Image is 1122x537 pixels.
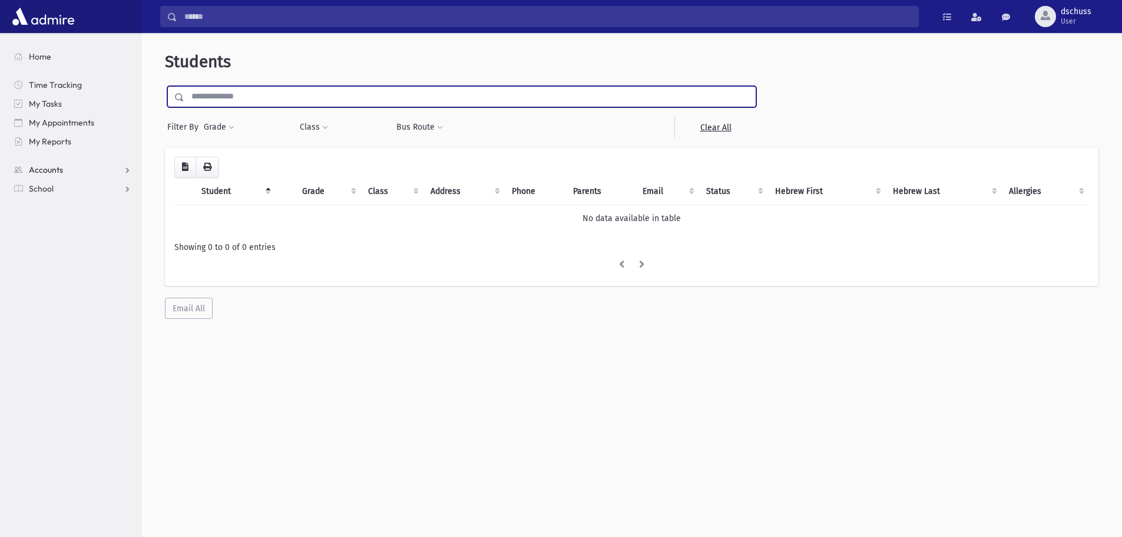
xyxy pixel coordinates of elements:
[194,178,276,205] th: Student: activate to sort column descending
[5,94,141,113] a: My Tasks
[196,157,219,178] button: Print
[1061,7,1091,17] span: dschuss
[29,164,63,175] span: Accounts
[5,179,141,198] a: School
[5,132,141,151] a: My Reports
[174,205,1089,232] td: No data available in table
[167,121,203,133] span: Filter By
[361,178,423,205] th: Class: activate to sort column ascending
[299,117,329,138] button: Class
[29,136,71,147] span: My Reports
[165,298,213,319] button: Email All
[165,52,231,71] span: Students
[1002,178,1089,205] th: Allergies: activate to sort column ascending
[29,80,82,90] span: Time Tracking
[5,47,141,66] a: Home
[295,178,361,205] th: Grade: activate to sort column ascending
[174,241,1089,253] div: Showing 0 to 0 of 0 entries
[5,113,141,132] a: My Appointments
[505,178,565,205] th: Phone
[29,51,51,62] span: Home
[9,5,77,28] img: AdmirePro
[203,117,235,138] button: Grade
[566,178,636,205] th: Parents
[423,178,505,205] th: Address: activate to sort column ascending
[5,75,141,94] a: Time Tracking
[177,6,918,27] input: Search
[768,178,886,205] th: Hebrew First: activate to sort column ascending
[636,178,699,205] th: Email: activate to sort column ascending
[29,183,54,194] span: School
[674,117,756,138] a: Clear All
[699,178,768,205] th: Status: activate to sort column ascending
[5,160,141,179] a: Accounts
[29,98,62,109] span: My Tasks
[174,157,196,178] button: CSV
[396,117,443,138] button: Bus Route
[1061,17,1091,26] span: User
[886,178,1002,205] th: Hebrew Last: activate to sort column ascending
[29,117,94,128] span: My Appointments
